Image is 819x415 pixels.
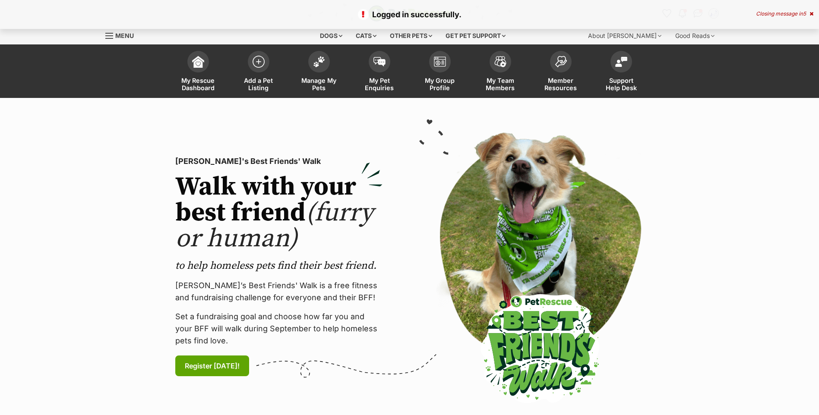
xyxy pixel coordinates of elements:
p: Set a fundraising goal and choose how far you and your BFF will walk during September to help hom... [175,311,383,347]
a: Add a Pet Listing [228,47,289,98]
span: Add a Pet Listing [239,77,278,91]
img: team-members-icon-5396bd8760b3fe7c0b43da4ab00e1e3bb1a5d9ba89233759b79545d2d3fc5d0d.svg [494,56,506,67]
img: member-resources-icon-8e73f808a243e03378d46382f2149f9095a855e16c252ad45f914b54edf8863c.svg [555,56,567,67]
span: My Rescue Dashboard [179,77,218,91]
span: My Pet Enquiries [360,77,399,91]
img: dashboard-icon-eb2f2d2d3e046f16d808141f083e7271f6b2e854fb5c12c21221c1fb7104beca.svg [192,56,204,68]
div: Good Reads [669,27,721,44]
div: Get pet support [440,27,512,44]
div: Other pets [384,27,438,44]
a: My Group Profile [410,47,470,98]
a: My Rescue Dashboard [168,47,228,98]
a: Manage My Pets [289,47,349,98]
p: [PERSON_NAME]’s Best Friends' Walk is a free fitness and fundraising challenge for everyone and t... [175,280,383,304]
a: My Team Members [470,47,531,98]
p: to help homeless pets find their best friend. [175,259,383,273]
span: (furry or human) [175,197,373,255]
a: Member Resources [531,47,591,98]
h2: Walk with your best friend [175,174,383,252]
span: Manage My Pets [300,77,338,91]
p: [PERSON_NAME]'s Best Friends' Walk [175,155,383,167]
a: Menu [105,27,140,43]
a: My Pet Enquiries [349,47,410,98]
img: group-profile-icon-3fa3cf56718a62981997c0bc7e787c4b2cf8bcc04b72c1350f741eb67cf2f40e.svg [434,57,446,67]
img: manage-my-pets-icon-02211641906a0b7f246fdf0571729dbe1e7629f14944591b6c1af311fb30b64b.svg [313,56,325,67]
span: My Team Members [481,77,520,91]
span: Support Help Desk [602,77,641,91]
img: help-desk-icon-fdf02630f3aa405de69fd3d07c3f3aa587a6932b1a1747fa1d2bba05be0121f9.svg [615,57,627,67]
div: Dogs [314,27,348,44]
span: My Group Profile [421,77,459,91]
a: Support Help Desk [591,47,651,98]
img: pet-enquiries-icon-7e3ad2cf08bfb03b45e93fb7055b45f3efa6380592205ae92323e6603595dc1f.svg [373,57,386,66]
span: Register [DATE]! [185,361,240,371]
span: Member Resources [541,77,580,91]
span: Menu [115,32,134,39]
a: Register [DATE]! [175,355,249,376]
div: About [PERSON_NAME] [582,27,667,44]
img: add-pet-listing-icon-0afa8454b4691262ce3f59096e99ab1cd57d4a30225e0717b998d2c9b9846f56.svg [253,56,265,68]
div: Cats [350,27,383,44]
